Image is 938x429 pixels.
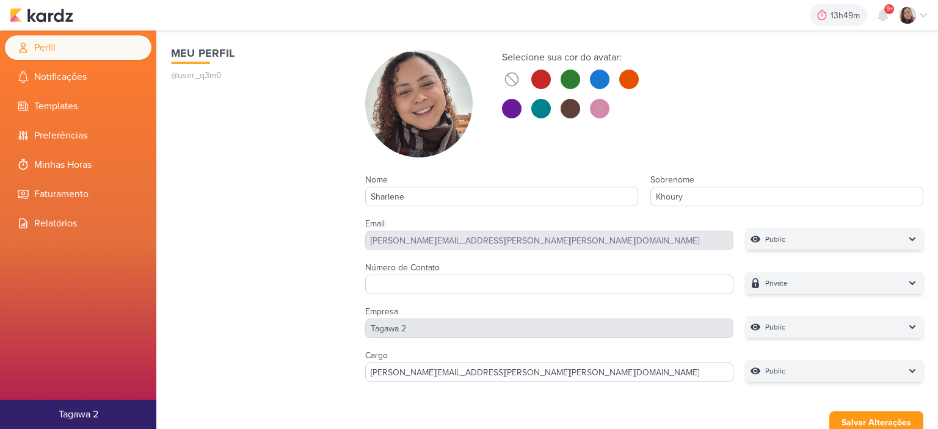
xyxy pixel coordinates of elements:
li: Minhas Horas [5,153,151,177]
li: Preferências [5,123,151,148]
li: Templates [5,94,151,118]
li: Notificações [5,65,151,89]
img: Sharlene Khoury [899,7,916,24]
h1: Meu Perfil [171,45,341,62]
div: Selecione sua cor do avatar: [502,50,639,65]
span: 9+ [886,4,893,14]
label: Email [365,218,385,229]
li: Perfil [5,35,151,60]
button: Public [746,228,923,250]
li: Faturamento [5,182,151,206]
p: Public [765,233,785,245]
button: Public [746,316,923,338]
button: Private [746,272,923,294]
img: kardz.app [10,8,73,23]
label: Sobrenome [650,175,694,185]
label: Cargo [365,350,388,361]
p: Public [765,365,785,377]
label: Número de Contato [365,262,440,273]
label: Nome [365,175,388,185]
p: Public [765,321,785,333]
label: Empresa [365,306,398,317]
img: Sharlene Khoury [365,50,473,157]
div: [PERSON_NAME][EMAIL_ADDRESS][PERSON_NAME][PERSON_NAME][DOMAIN_NAME] [365,231,733,250]
button: Public [746,360,923,382]
p: Private [765,277,788,289]
p: @user_q3m0 [171,69,341,82]
li: Relatórios [5,211,151,236]
div: 13h49m [831,9,863,22]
